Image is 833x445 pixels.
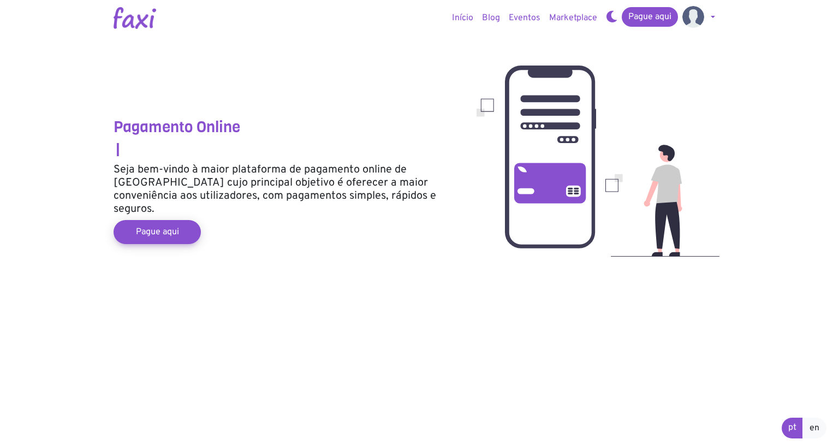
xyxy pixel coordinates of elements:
img: Logotipo Faxi Online [114,7,156,29]
a: Pague aqui [622,7,678,27]
a: Eventos [504,7,545,29]
a: Blog [478,7,504,29]
a: Início [448,7,478,29]
a: pt [782,418,803,438]
a: Marketplace [545,7,602,29]
h5: Seja bem-vindo à maior plataforma de pagamento online de [GEOGRAPHIC_DATA] cujo principal objetiv... [114,163,460,216]
a: en [802,418,826,438]
h3: Pagamento Online [114,118,460,137]
a: Pague aqui [114,220,201,244]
